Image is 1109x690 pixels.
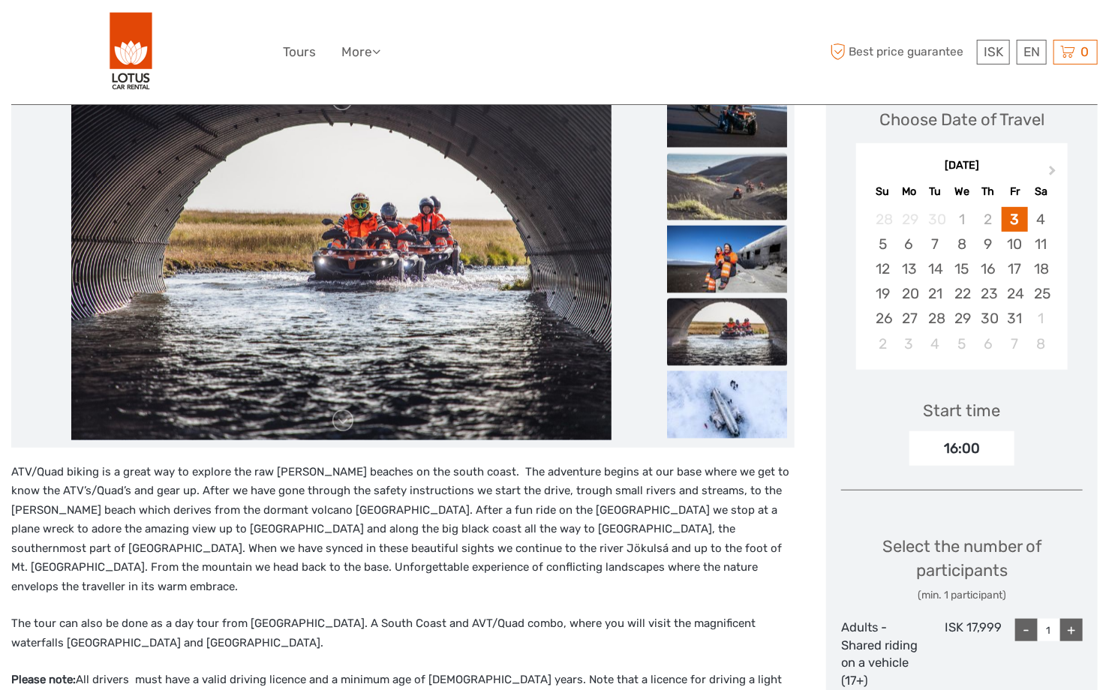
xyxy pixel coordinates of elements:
div: Choose Saturday, October 11th, 2025 [1028,232,1054,256]
div: + [1060,619,1083,641]
div: Choose Monday, October 6th, 2025 [896,232,922,256]
div: - [1015,619,1038,641]
div: Choose Saturday, October 18th, 2025 [1028,256,1054,281]
div: Tu [922,181,948,202]
div: Choose Friday, October 31st, 2025 [1002,306,1028,331]
img: 1e7c83e39d8449a192e282c27ae88ad9_slider_thumbnail.jpeg [667,79,787,147]
div: Choose Tuesday, October 28th, 2025 [922,306,948,331]
strong: Please note: [11,673,76,686]
div: Choose Sunday, October 19th, 2025 [870,281,896,306]
div: Choose Sunday, October 5th, 2025 [870,232,896,256]
div: Choose Friday, October 17th, 2025 [1002,256,1028,281]
div: Choose Tuesday, October 14th, 2025 [922,256,948,281]
div: We [948,181,975,202]
div: (min. 1 participant) [841,588,1083,603]
img: 443-e2bd2384-01f0-477a-b1bf-f993e7f52e7d_logo_big.png [110,11,153,93]
div: Choose Wednesday, October 22nd, 2025 [948,281,975,306]
div: Sa [1028,181,1054,202]
div: Fr [1002,181,1028,202]
button: Open LiveChat chat widget [173,23,191,41]
p: The tour can also be done as a day tour from [GEOGRAPHIC_DATA]. A South Coast and AVT/Quad combo,... [11,614,795,652]
div: Choose Wednesday, October 15th, 2025 [948,256,975,281]
div: Choose Thursday, October 30th, 2025 [975,306,1002,331]
div: Choose Wednesday, October 8th, 2025 [948,232,975,256]
div: Not available Tuesday, September 30th, 2025 [922,207,948,232]
div: Choose Saturday, October 4th, 2025 [1028,207,1054,232]
img: 20ee2d55e4ae4743ac39beba1406221b_slider_thumbnail.jpeg [667,152,787,220]
div: Choose Saturday, November 1st, 2025 [1028,306,1054,331]
div: Su [870,181,896,202]
div: Choose Thursday, November 6th, 2025 [975,331,1002,356]
div: Choose Tuesday, October 7th, 2025 [922,232,948,256]
img: 99006a0b9835421f901da420dceae320_main_slider.jpeg [71,80,612,440]
div: Choose Friday, November 7th, 2025 [1002,331,1028,356]
div: Not available Sunday, September 28th, 2025 [870,207,896,232]
div: Choose Date of Travel [879,108,1044,131]
div: Choose Thursday, October 16th, 2025 [975,256,1002,281]
div: Choose Sunday, October 26th, 2025 [870,306,896,331]
p: ATV/Quad biking is a great way to explore the raw [PERSON_NAME] beaches on the south coast. The a... [11,463,795,597]
div: Choose Wednesday, November 5th, 2025 [948,331,975,356]
div: 16:00 [909,431,1014,466]
div: Choose Friday, October 3rd, 2025 [1002,207,1028,232]
div: Choose Monday, November 3rd, 2025 [896,331,922,356]
a: More [341,41,380,63]
span: Best price guarantee [826,40,973,64]
img: 2e2b1626c08747b2baf085707a56a0f6_slider_thumbnail.jpeg [667,370,787,438]
img: 20a5a6a86c7d49e18a354d03871ed5da_slider_thumbnail.jpeg [667,225,787,292]
div: Choose Monday, October 20th, 2025 [896,281,922,306]
div: Choose Saturday, November 8th, 2025 [1028,331,1054,356]
div: Choose Monday, October 27th, 2025 [896,306,922,331]
div: Choose Friday, October 24th, 2025 [1002,281,1028,306]
div: Choose Thursday, October 23rd, 2025 [975,281,1002,306]
div: Choose Thursday, October 9th, 2025 [975,232,1002,256]
button: Next Month [1042,162,1066,186]
a: Tours [283,41,316,63]
img: 99006a0b9835421f901da420dceae320_slider_thumbnail.jpeg [667,298,787,365]
div: Choose Sunday, November 2nd, 2025 [870,331,896,356]
div: [DATE] [856,158,1068,174]
div: Choose Monday, October 13th, 2025 [896,256,922,281]
div: month 2025-10 [861,207,1062,356]
div: Choose Sunday, October 12th, 2025 [870,256,896,281]
div: Th [975,181,1002,202]
div: Select the number of participants [841,535,1083,603]
div: Start time [924,399,1001,422]
div: Choose Friday, October 10th, 2025 [1002,232,1028,256]
div: Choose Saturday, October 25th, 2025 [1028,281,1054,306]
div: EN [1017,40,1047,64]
div: Choose Tuesday, November 4th, 2025 [922,331,948,356]
div: Not available Thursday, October 2nd, 2025 [975,207,1002,232]
p: We're away right now. Please check back later! [21,26,170,38]
span: ISK [984,44,1003,59]
div: Choose Wednesday, October 29th, 2025 [948,306,975,331]
div: Choose Tuesday, October 21st, 2025 [922,281,948,306]
div: Not available Wednesday, October 1st, 2025 [948,207,975,232]
div: Not available Monday, September 29th, 2025 [896,207,922,232]
span: 0 [1078,44,1091,59]
div: Mo [896,181,922,202]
